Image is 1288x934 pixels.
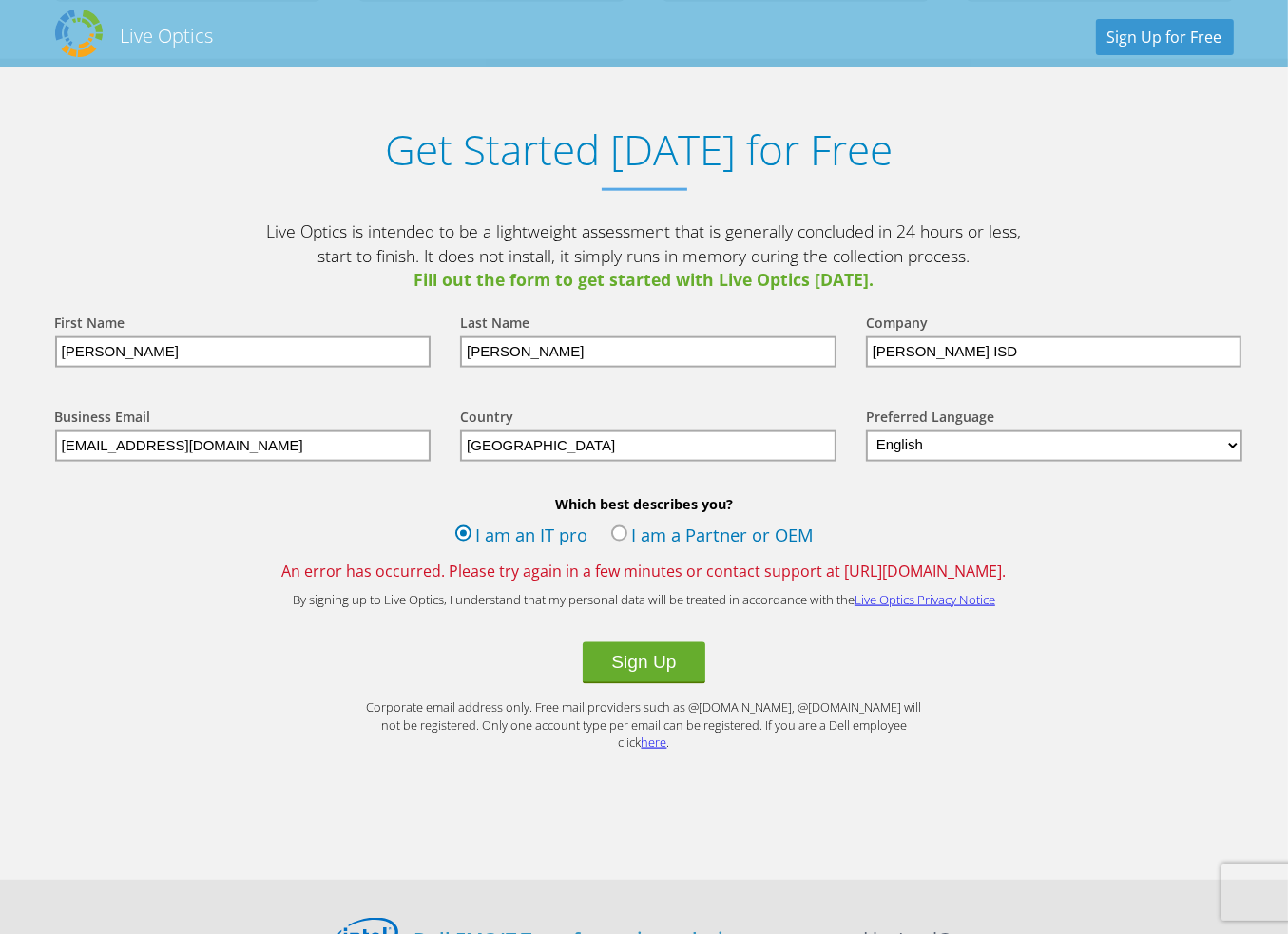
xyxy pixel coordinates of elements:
label: Country [460,408,513,430]
p: By signing up to Live Optics, I understand that my personal data will be treated in accordance wi... [264,591,1025,609]
p: Live Optics is intended to be a lightweight assessment that is generally concluded in 24 hours or... [264,219,1025,293]
span: Fill out the form to get started with Live Optics [DATE]. [264,268,1025,293]
b: Which best describes you? [36,495,1253,513]
h1: Get Started [DATE] for Free [36,125,1243,174]
label: I am a Partner or OEM [611,523,815,551]
a: here [642,734,667,751]
h2: Live Optics [121,23,214,48]
button: Sign Up [583,642,704,684]
p: Corporate email address only. Free mail providers such as @[DOMAIN_NAME], @[DOMAIN_NAME] will not... [359,698,930,752]
label: Last Name [460,314,529,336]
a: Sign Up for Free [1096,19,1234,55]
label: Company [866,314,928,336]
label: First Name [55,314,125,336]
a: Live Optics Privacy Notice [855,591,995,608]
label: Business Email [55,408,151,430]
label: Preferred Language [866,408,994,430]
label: I am an IT pro [455,523,588,551]
input: Start typing to search for a country [460,430,836,462]
span: An error has occurred. Please try again in a few minutes or contact support at [URL][DOMAIN_NAME]. [36,561,1253,581]
img: Dell Dpack [55,10,103,57]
